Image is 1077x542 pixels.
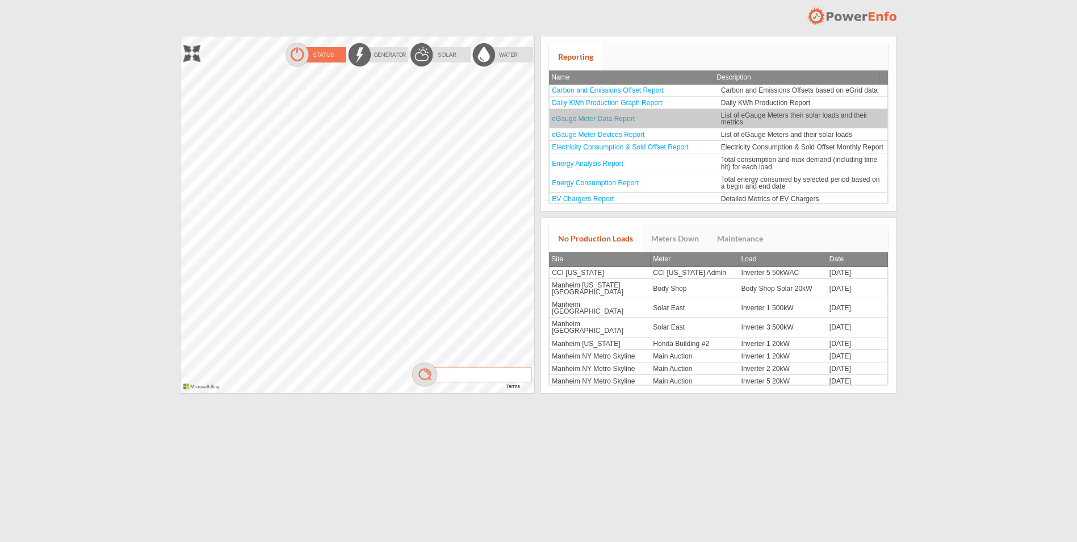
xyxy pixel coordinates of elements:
td: List of eGauge Meters and their solar loads [719,128,889,141]
td: Body Shop [651,279,739,298]
td: [DATE] [827,298,889,318]
th: Site [549,252,651,267]
th: Load [739,252,827,267]
td: Manheim NY Metro Skyline [549,375,651,387]
img: zoom.png [183,45,200,62]
a: Electricity Consumption & Sold Offset Report [552,143,688,151]
a: Energy Analysis Report [552,160,623,168]
td: Inverter 5 50kWAC [739,267,827,279]
th: Description [714,70,879,85]
td: List of eGauge Meters their solar loads and their metrics [719,109,889,128]
a: EV Chargers Report [552,195,614,203]
a: Maintenance [708,225,772,252]
a: No Production Loads [549,225,642,252]
td: [DATE] [827,337,889,350]
td: [DATE] [827,362,889,375]
td: Carbon and Emissions Offsets based on eGrid data [719,85,889,97]
img: energyOff.png [347,42,409,68]
td: [DATE] [827,375,889,387]
td: Manheim [US_STATE] [549,337,651,350]
td: Solar East [651,298,739,318]
td: CCI [US_STATE] [549,267,651,279]
img: statusOn.png [284,42,347,68]
td: [DATE] [827,267,889,279]
td: Manheim [US_STATE][GEOGRAPHIC_DATA] [549,279,651,298]
td: [DATE] [827,318,889,337]
td: Main Auction [651,362,739,375]
td: Main Auction [651,350,739,362]
th: Name [549,70,714,85]
td: Total energy consumed by selected period based on a begin and end date [719,173,889,193]
td: Honda Building #2 [651,337,739,350]
td: Manheim NY Metro Skyline [549,350,651,362]
a: eGauge Meter Data Report [552,115,635,123]
td: Manheim [GEOGRAPHIC_DATA] [549,318,651,337]
a: Energy Consumption Report [552,179,639,187]
img: mag.png [410,362,534,387]
td: Body Shop Solar 20kW [739,279,827,298]
td: [DATE] [827,350,889,362]
td: Manheim [GEOGRAPHIC_DATA] [549,298,651,318]
img: waterOff.png [472,42,534,68]
img: solarOff.png [409,42,472,68]
span: Date [829,255,844,263]
td: Main Auction [651,375,739,387]
a: eGauge Meter Devices Report [552,131,644,139]
td: Manheim NY Metro Skyline [549,362,651,375]
a: Meters Down [642,225,708,252]
td: Inverter 1 20kW [739,337,827,350]
img: logo [807,7,896,26]
td: Detailed Metrics of EV Chargers [719,193,889,205]
a: Carbon and Emissions Offset Report [552,86,664,94]
td: Total consumption and max demand (including time hit) for each load [719,153,889,173]
a: Daily KWh Production Graph Report [552,99,662,107]
a: Microsoft Bing [183,386,223,390]
th: Meter [651,252,739,267]
span: Site [551,255,563,263]
td: Inverter 1 500kW [739,298,827,318]
td: Daily KWh Production Report [719,97,889,109]
td: Solar East [651,318,739,337]
td: CCI [US_STATE] Admin [651,267,739,279]
span: Name [551,73,569,81]
td: Inverter 5 20kW [739,375,827,387]
th: Date [827,252,889,267]
span: Load [741,255,757,263]
span: Description [716,73,751,81]
td: Inverter 1 20kW [739,350,827,362]
td: Inverter 3 500kW [739,318,827,337]
td: Inverter 2 20kW [739,362,827,375]
td: [DATE] [827,279,889,298]
a: Reporting [549,43,602,70]
td: Electricity Consumption & Sold Offset Monthly Report [719,141,889,153]
span: Meter [653,255,670,263]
